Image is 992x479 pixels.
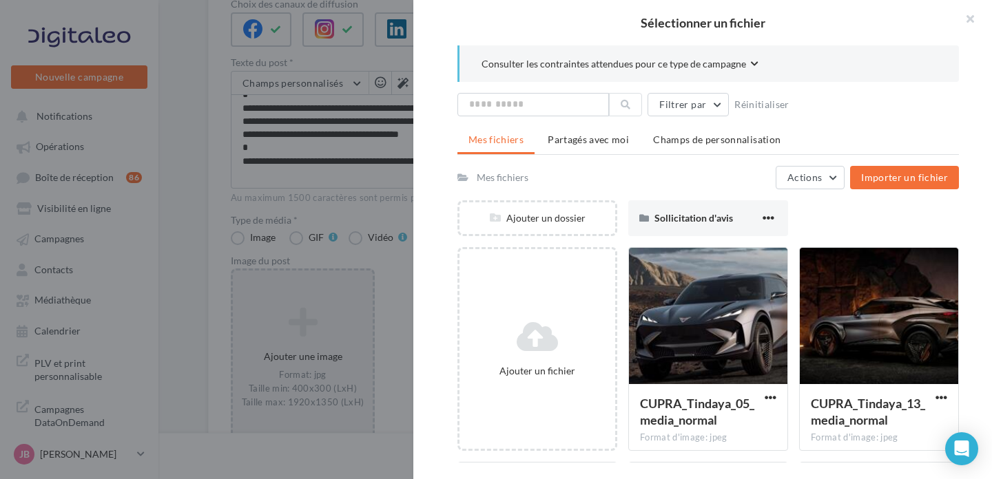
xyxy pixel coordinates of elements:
span: Sollicitation d'avis [654,212,733,224]
div: Ajouter un dossier [459,211,615,225]
span: Partagés avec moi [548,134,629,145]
span: CUPRA_Tindaya_13_media_normal [811,396,925,427]
div: Ajouter un fichier [465,364,610,378]
button: Filtrer par [648,93,729,116]
button: Actions [776,166,845,189]
span: Consulter les contraintes attendues pour ce type de campagne [482,57,746,71]
div: Open Intercom Messenger [945,432,978,465]
div: Format d'image: jpeg [811,432,947,444]
div: Format d'image: jpeg [640,432,776,444]
span: Importer un fichier [861,171,948,183]
button: Consulter les contraintes attendues pour ce type de campagne [482,56,758,74]
div: Mes fichiers [477,171,528,184]
span: Mes fichiers [468,134,524,145]
span: Champs de personnalisation [653,134,781,145]
span: Actions [787,171,822,183]
h2: Sélectionner un fichier [435,17,970,29]
span: CUPRA_Tindaya_05_media_normal [640,396,754,427]
button: Réinitialiser [729,96,795,113]
button: Importer un fichier [850,166,959,189]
